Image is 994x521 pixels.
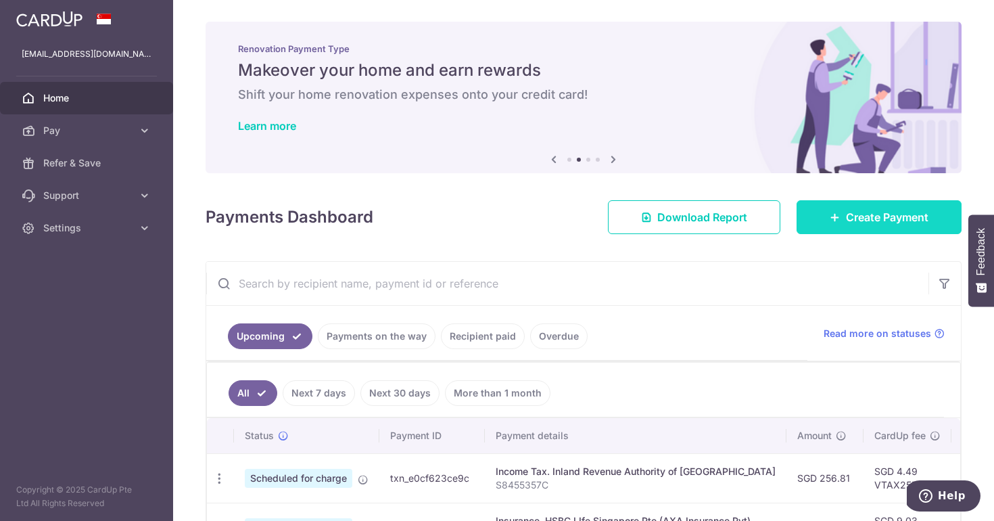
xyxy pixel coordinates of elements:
span: Status [245,429,274,443]
h6: Shift your home renovation expenses onto your credit card! [238,87,929,103]
p: [EMAIL_ADDRESS][DOMAIN_NAME] [22,47,151,61]
span: Amount [797,429,832,443]
h4: Payments Dashboard [206,205,373,229]
span: Refer & Save [43,156,133,170]
span: Download Report [657,209,747,225]
img: Renovation banner [206,22,962,173]
a: Next 7 days [283,380,355,406]
a: Download Report [608,200,780,234]
a: Create Payment [797,200,962,234]
th: Payment ID [379,418,485,453]
p: Renovation Payment Type [238,43,929,54]
td: txn_e0cf623ce9c [379,453,485,503]
span: Create Payment [846,209,928,225]
button: Feedback - Show survey [968,214,994,307]
a: Read more on statuses [824,327,945,340]
span: Support [43,189,133,202]
span: CardUp fee [874,429,926,443]
td: SGD 256.81 [786,453,863,503]
div: Income Tax. Inland Revenue Authority of [GEOGRAPHIC_DATA] [496,465,776,478]
input: Search by recipient name, payment id or reference [206,262,928,305]
span: Scheduled for charge [245,469,352,488]
th: Payment details [485,418,786,453]
h5: Makeover your home and earn rewards [238,60,929,81]
a: Learn more [238,119,296,133]
a: Overdue [530,323,588,349]
p: S8455357C [496,478,776,492]
a: All [229,380,277,406]
span: Pay [43,124,133,137]
a: Payments on the way [318,323,435,349]
span: Settings [43,221,133,235]
a: Upcoming [228,323,312,349]
iframe: Opens a widget where you can find more information [907,480,980,514]
a: More than 1 month [445,380,550,406]
span: Feedback [975,228,987,275]
a: Recipient paid [441,323,525,349]
span: Home [43,91,133,105]
td: SGD 4.49 VTAX25R [863,453,951,503]
a: Next 30 days [360,380,440,406]
span: Read more on statuses [824,327,931,340]
img: CardUp [16,11,82,27]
